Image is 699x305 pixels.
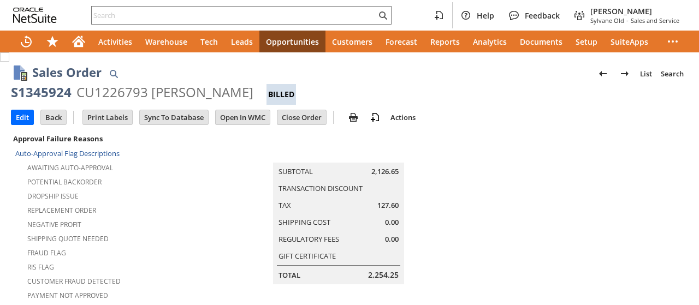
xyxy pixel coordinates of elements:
[27,177,102,187] a: Potential Backorder
[32,63,102,81] h1: Sales Order
[626,16,629,25] span: -
[279,166,313,176] a: Subtotal
[379,31,424,52] a: Forecast
[590,16,624,25] span: Sylvane Old
[569,31,604,52] a: Setup
[660,31,686,52] div: More menus
[325,31,379,52] a: Customers
[520,37,562,47] span: Documents
[13,8,57,23] svg: logo
[466,31,513,52] a: Analytics
[41,110,66,124] input: Back
[72,35,85,48] svg: Home
[76,83,253,101] div: CU1226793 [PERSON_NAME]
[513,31,569,52] a: Documents
[386,37,417,47] span: Forecast
[27,277,121,286] a: Customer Fraud Detected
[83,110,132,124] input: Print Labels
[20,35,33,48] svg: Recent Records
[279,270,300,280] a: Total
[273,145,404,163] caption: Summary
[618,67,631,80] img: Next
[139,31,194,52] a: Warehouse
[194,31,224,52] a: Tech
[27,234,109,243] a: Shipping Quote Needed
[279,200,291,210] a: Tax
[46,35,59,48] svg: Shortcuts
[231,37,253,47] span: Leads
[525,10,560,21] span: Feedback
[27,206,96,215] a: Replacement Order
[92,31,139,52] a: Activities
[259,31,325,52] a: Opportunities
[27,262,54,272] a: RIS flag
[332,37,372,47] span: Customers
[15,148,120,158] a: Auto-Approval Flag Descriptions
[590,6,679,16] span: [PERSON_NAME]
[39,31,66,52] div: Shortcuts
[279,234,339,244] a: Regulatory Fees
[369,111,382,124] img: add-record.svg
[107,67,120,80] img: Quick Find
[216,110,270,124] input: Open In WMC
[11,110,33,124] input: Edit
[66,31,92,52] a: Home
[636,65,656,82] a: List
[11,131,201,146] div: Approval Failure Reasons
[224,31,259,52] a: Leads
[368,270,399,280] span: 2,254.25
[98,37,132,47] span: Activities
[611,37,648,47] span: SuiteApps
[200,37,218,47] span: Tech
[277,110,326,124] input: Close Order
[13,31,39,52] a: Recent Records
[27,291,108,300] a: Payment not approved
[371,166,399,177] span: 2,126.65
[92,9,376,22] input: Search
[576,37,597,47] span: Setup
[377,200,399,211] span: 127.60
[140,110,208,124] input: Sync To Database
[376,9,389,22] svg: Search
[266,84,296,105] div: Billed
[279,217,330,227] a: Shipping Cost
[477,10,494,21] span: Help
[424,31,466,52] a: Reports
[27,192,79,201] a: Dropship Issue
[604,31,655,52] a: SuiteApps
[27,220,81,229] a: Negative Profit
[430,37,460,47] span: Reports
[279,183,363,193] a: Transaction Discount
[631,16,679,25] span: Sales and Service
[656,65,688,82] a: Search
[347,111,360,124] img: print.svg
[27,163,113,172] a: Awaiting Auto-Approval
[145,37,187,47] span: Warehouse
[596,67,609,80] img: Previous
[385,217,399,228] span: 0.00
[473,37,507,47] span: Analytics
[385,234,399,244] span: 0.00
[11,83,72,101] div: S1345924
[386,112,420,122] a: Actions
[266,37,319,47] span: Opportunities
[279,251,336,261] a: Gift Certificate
[27,248,66,258] a: Fraud Flag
